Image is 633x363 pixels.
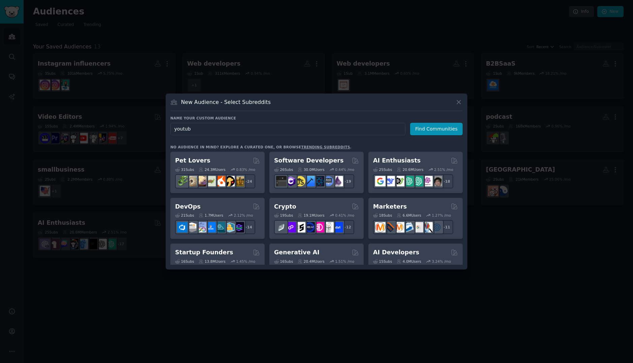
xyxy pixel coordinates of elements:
div: 1.27 % /mo [432,213,451,218]
img: defi_ [333,222,343,232]
h2: Crypto [274,203,296,211]
div: 19.1M Users [298,213,324,218]
div: 0.83 % /mo [236,167,255,172]
img: chatgpt_prompts_ [413,176,423,186]
div: 15 Sub s [373,259,392,264]
div: 0.41 % /mo [335,213,354,218]
div: 25 Sub s [373,167,392,172]
h2: AI Enthusiasts [373,156,421,165]
img: chatgpt_promptDesign [403,176,414,186]
img: azuredevops [177,222,188,232]
img: iOSProgramming [304,176,315,186]
h2: Marketers [373,203,407,211]
div: 0.44 % /mo [335,167,354,172]
img: GoogleGeminiAI [375,176,386,186]
img: defiblockchain [314,222,324,232]
img: reactnative [314,176,324,186]
div: 18 Sub s [373,213,392,218]
img: dogbreed [234,176,244,186]
img: AskComputerScience [323,176,334,186]
h2: AI Developers [373,248,419,257]
img: 0xPolygon [286,222,296,232]
h3: Name your custom audience [170,116,463,120]
div: 4.0M Users [397,259,421,264]
img: OpenAIDev [422,176,433,186]
img: turtle [205,176,216,186]
img: csharp [286,176,296,186]
div: + 12 [340,220,354,234]
div: 19 Sub s [274,213,293,218]
img: bigseo [385,222,395,232]
div: + 24 [241,174,255,188]
h2: Software Developers [274,156,343,165]
img: googleads [413,222,423,232]
img: ethfinance [276,222,287,232]
img: AWS_Certified_Experts [187,222,197,232]
img: elixir [333,176,343,186]
img: Emailmarketing [403,222,414,232]
div: 2.12 % /mo [234,213,253,218]
div: 26 Sub s [274,167,293,172]
img: ArtificalIntelligence [432,176,442,186]
img: leopardgeckos [196,176,206,186]
img: CryptoNews [323,222,334,232]
h2: Startup Founders [175,248,233,257]
img: learnjavascript [295,176,305,186]
div: + 19 [340,174,354,188]
img: OnlineMarketing [432,222,442,232]
img: PetAdvice [224,176,235,186]
img: cockatiel [215,176,225,186]
div: 3.24 % /mo [432,259,451,264]
div: + 11 [439,220,453,234]
h2: Pet Lovers [175,156,210,165]
div: 21 Sub s [175,213,194,218]
div: 16 Sub s [175,259,194,264]
img: AItoolsCatalog [394,176,404,186]
div: 20.4M Users [298,259,324,264]
img: content_marketing [375,222,386,232]
img: platformengineering [215,222,225,232]
img: herpetology [177,176,188,186]
div: 30.0M Users [298,167,324,172]
h3: New Audience - Select Subreddits [181,99,271,106]
img: DeepSeek [385,176,395,186]
div: 24.3M Users [199,167,225,172]
div: 1.45 % /mo [236,259,255,264]
img: web3 [304,222,315,232]
a: trending subreddits [301,145,350,149]
img: Docker_DevOps [196,222,206,232]
h2: DevOps [175,203,201,211]
button: Find Communities [410,123,463,135]
img: aws_cdk [224,222,235,232]
div: 13.8M Users [199,259,225,264]
img: PlatformEngineers [234,222,244,232]
div: 31 Sub s [175,167,194,172]
img: ethstaker [295,222,305,232]
div: 2.51 % /mo [434,167,453,172]
div: No audience in mind? Explore a curated one, or browse . [170,145,352,149]
img: AskMarketing [394,222,404,232]
div: 1.7M Users [199,213,223,218]
div: 20.6M Users [397,167,423,172]
input: Pick a short name, like "Digital Marketers" or "Movie-Goers" [170,123,405,135]
div: 1.51 % /mo [335,259,354,264]
div: + 14 [241,220,255,234]
h2: Generative AI [274,248,320,257]
div: + 18 [439,174,453,188]
img: DevOpsLinks [205,222,216,232]
img: ballpython [187,176,197,186]
img: MarketingResearch [422,222,433,232]
div: 6.6M Users [397,213,421,218]
img: software [276,176,287,186]
div: 16 Sub s [274,259,293,264]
